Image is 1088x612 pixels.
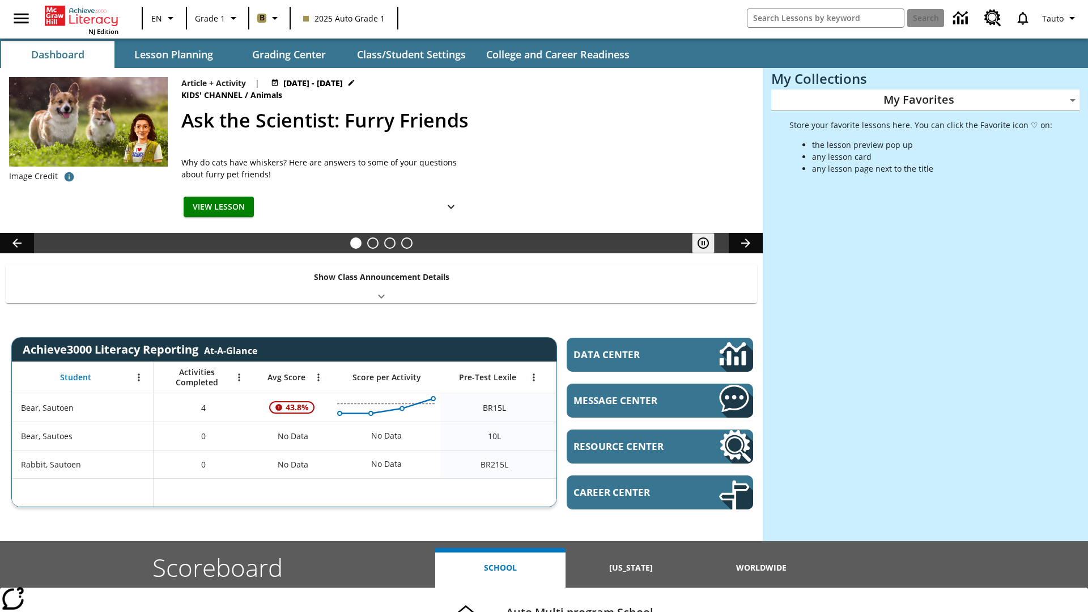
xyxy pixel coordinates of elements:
[9,171,58,182] p: Image Credit
[692,233,726,253] div: Pause
[812,163,1052,175] li: any lesson page next to the title
[440,197,462,218] button: Show Details
[45,5,118,27] a: Home
[253,450,333,478] div: No Data, Rabbit, Sautoen
[117,41,230,68] button: Lesson Planning
[201,458,206,470] span: 0
[566,548,696,588] button: [US_STATE]
[314,271,449,283] p: Show Class Announcement Details
[250,89,284,101] span: Animals
[1008,3,1038,33] a: Notifications
[692,233,715,253] button: Pause
[1,41,114,68] button: Dashboard
[269,77,358,89] button: Jul 11 - Oct 31 Choose Dates
[181,156,465,180] div: Why do cats have whiskers? Here are answers to some of your questions about furry pet friends!
[729,233,763,253] button: Lesson carousel, Next
[488,430,501,442] span: 10 Lexile, Bear, Sautoes
[1038,8,1083,28] button: Profile/Settings
[481,458,508,470] span: Beginning reader 215 Lexile, Rabbit, Sautoen
[573,394,685,407] span: Message Center
[548,393,656,422] div: 10 Lexile, ER, Based on the Lexile Reading measure, student is an Emerging Reader (ER) and will h...
[352,372,421,382] span: Score per Activity
[435,548,566,588] button: School
[190,8,245,28] button: Grade: Grade 1, Select a grade
[367,237,379,249] button: Slide 2 Cars of the Future?
[5,2,38,35] button: Open side menu
[401,237,413,249] button: Slide 4 Remembering Justice O'Connor
[204,342,257,357] div: At-A-Glance
[459,372,516,382] span: Pre-Test Lexile
[348,41,475,68] button: Class/Student Settings
[21,430,73,442] span: Bear, Sautoes
[567,430,753,464] a: Resource Center, Will open in new tab
[267,372,305,382] span: Avg Score
[747,9,904,27] input: search field
[525,369,542,386] button: Open Menu
[232,41,346,68] button: Grading Center
[21,402,74,414] span: Bear, Sautoen
[771,90,1079,111] div: My Favorites
[283,77,343,89] span: [DATE] - [DATE]
[567,384,753,418] a: Message Center
[253,393,333,422] div: , 43.8%, Attention! This student's Average First Try Score of 43.8% is below 65%, Bear, Sautoen
[272,453,314,476] span: No Data
[60,372,91,382] span: Student
[45,3,118,36] div: Home
[9,77,168,167] img: Avatar of the scientist with a cat and dog standing in a grassy field in the background
[483,402,506,414] span: Beginning reader 15 Lexile, Bear, Sautoen
[573,486,685,499] span: Career Center
[21,458,81,470] span: Rabbit, Sautoen
[977,3,1008,33] a: Resource Center, Will open in new tab
[23,342,257,357] span: Achieve3000 Literacy Reporting
[201,402,206,414] span: 4
[58,167,80,187] button: Credit: background: Nataba/iStock/Getty Images Plus inset: Janos Jantner
[696,548,827,588] button: Worldwide
[154,422,253,450] div: 0, Bear, Sautoes
[946,3,977,34] a: Data Center
[231,369,248,386] button: Open Menu
[573,348,681,361] span: Data Center
[272,424,314,448] span: No Data
[151,12,162,24] span: EN
[154,393,253,422] div: 4, Bear, Sautoen
[310,369,327,386] button: Open Menu
[567,338,753,372] a: Data Center
[1042,12,1064,24] span: Tauto
[253,8,286,28] button: Boost Class color is light brown. Change class color
[181,77,246,89] p: Article + Activity
[350,237,362,249] button: Slide 1 Ask the Scientist: Furry Friends
[253,422,333,450] div: No Data, Bear, Sautoes
[548,450,656,478] div: Beginning reader 215 Lexile, ER, Based on the Lexile Reading measure, student is an Emerging Read...
[159,367,234,388] span: Activities Completed
[281,397,313,418] span: 43.8%
[201,430,206,442] span: 0
[812,151,1052,163] li: any lesson card
[789,119,1052,131] p: Store your favorite lessons here. You can click the Favorite icon ♡ on:
[245,90,248,100] span: /
[771,71,1079,87] h3: My Collections
[255,77,260,89] span: |
[365,424,407,447] div: No Data, Bear, Sautoes
[88,27,118,36] span: NJ Edition
[303,12,385,24] span: 2025 Auto Grade 1
[146,8,182,28] button: Language: EN, Select a language
[181,89,245,101] span: Kids' Channel
[567,475,753,509] a: Career Center
[130,369,147,386] button: Open Menu
[812,139,1052,151] li: the lesson preview pop up
[154,450,253,478] div: 0, Rabbit, Sautoen
[573,440,685,453] span: Resource Center
[181,106,749,135] h2: Ask the Scientist: Furry Friends
[184,197,254,218] button: View Lesson
[6,264,757,303] div: Show Class Announcement Details
[260,11,265,25] span: B
[365,453,407,475] div: No Data, Rabbit, Sautoen
[548,422,656,450] div: 10 Lexile, ER, Based on the Lexile Reading measure, student is an Emerging Reader (ER) and will h...
[195,12,225,24] span: Grade 1
[384,237,396,249] button: Slide 3 Pre-release lesson
[477,41,639,68] button: College and Career Readiness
